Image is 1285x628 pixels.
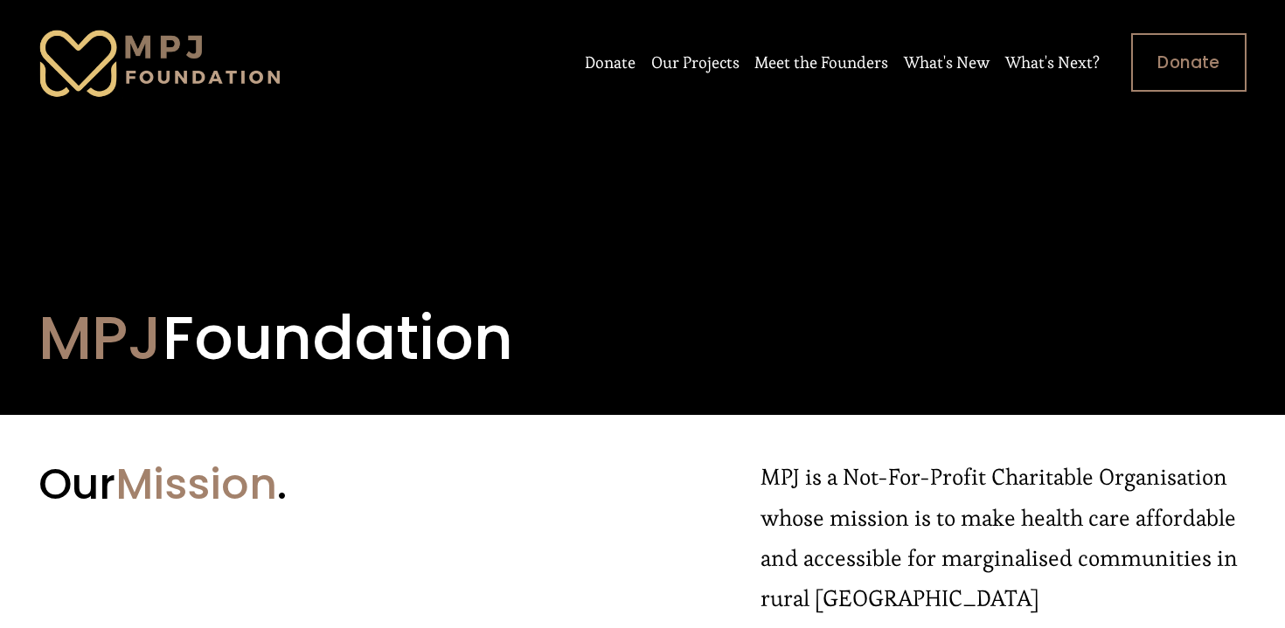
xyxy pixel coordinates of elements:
[651,46,740,79] a: Our Projects
[585,46,636,79] a: Donate
[904,46,990,79] a: What's New
[1005,46,1100,79] a: What's Next?
[1131,33,1247,92] a: Donate
[38,300,944,376] h1: Foundation
[38,295,163,380] span: MPJ
[38,25,283,99] img: MPJ Foundation
[38,457,628,512] h2: Our .
[115,454,277,514] span: Mission
[754,46,888,79] a: Meet the Founders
